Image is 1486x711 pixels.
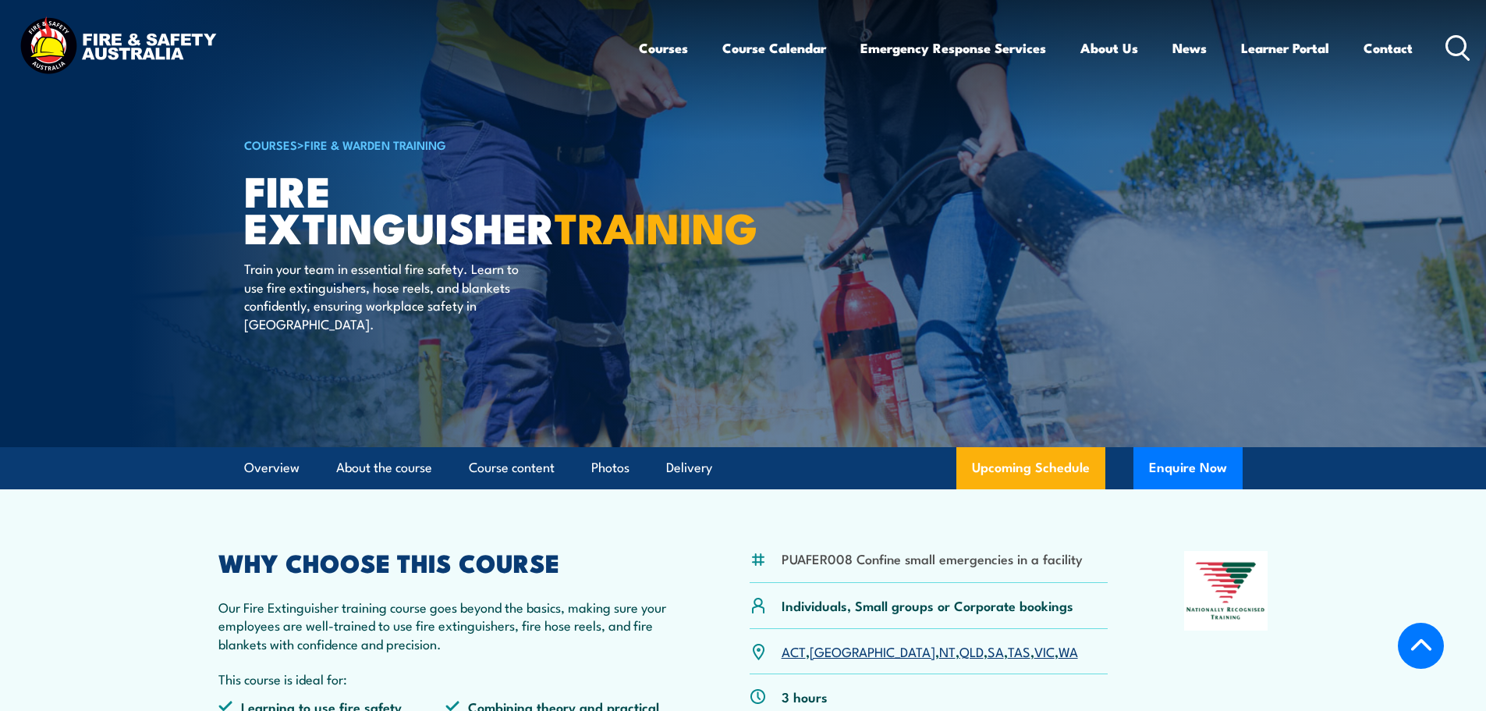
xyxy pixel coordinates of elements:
p: Train your team in essential fire safety. Learn to use fire extinguishers, hose reels, and blanke... [244,259,529,332]
strong: TRAINING [555,194,757,258]
p: , , , , , , , [782,642,1078,660]
a: Course Calendar [722,27,826,69]
button: Enquire Now [1133,447,1243,489]
a: NT [939,642,956,660]
p: This course is ideal for: [218,670,674,688]
a: QLD [959,642,984,660]
p: 3 hours [782,688,828,706]
a: Emergency Response Services [860,27,1046,69]
a: Courses [639,27,688,69]
h1: Fire Extinguisher [244,172,630,244]
a: About Us [1080,27,1138,69]
a: ACT [782,642,806,660]
a: Upcoming Schedule [956,447,1105,489]
a: Overview [244,447,300,489]
a: SA [988,642,1004,660]
li: PUAFER008 Confine small emergencies in a facility [782,549,1083,567]
a: About the course [336,447,432,489]
a: [GEOGRAPHIC_DATA] [810,642,935,660]
a: Delivery [666,447,712,489]
a: News [1172,27,1207,69]
p: Our Fire Extinguisher training course goes beyond the basics, making sure your employees are well... [218,598,674,652]
a: Learner Portal [1241,27,1329,69]
img: Nationally Recognised Training logo. [1184,551,1268,631]
a: Fire & Warden Training [304,136,446,153]
a: WA [1059,642,1078,660]
a: Contact [1364,27,1413,69]
a: VIC [1034,642,1055,660]
a: Course content [469,447,555,489]
p: Individuals, Small groups or Corporate bookings [782,596,1073,614]
h2: WHY CHOOSE THIS COURSE [218,551,674,573]
a: TAS [1008,642,1030,660]
a: COURSES [244,136,297,153]
a: Photos [591,447,630,489]
h6: > [244,135,630,154]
